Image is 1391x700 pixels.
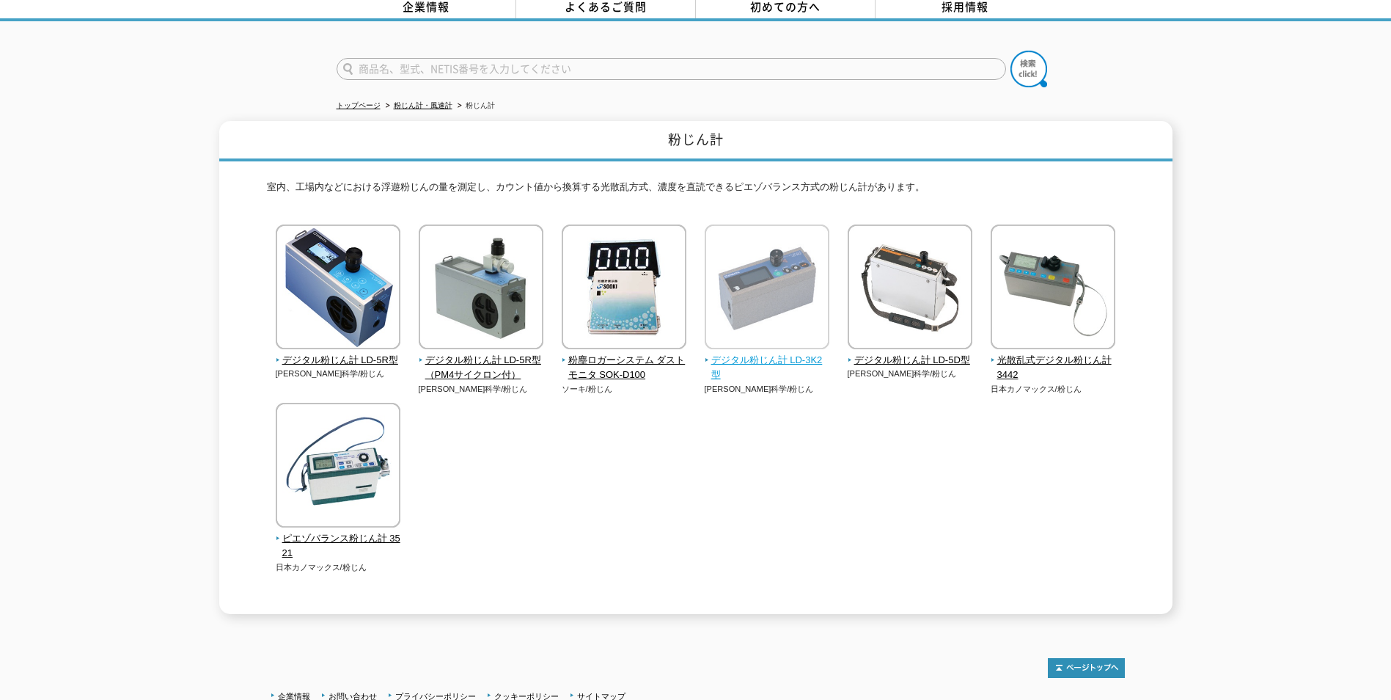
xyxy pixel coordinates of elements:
[705,353,830,384] span: デジタル粉じん計 LD-3K2型
[562,353,687,384] span: 粉塵ロガーシステム ダストモニタ SOK-D100
[705,339,830,383] a: デジタル粉じん計 LD-3K2型
[276,531,401,562] span: ピエゾバランス粉じん計 3521
[419,383,544,395] p: [PERSON_NAME]科学/粉じん
[562,383,687,395] p: ソーキ/粉じん
[705,383,830,395] p: [PERSON_NAME]科学/粉じん
[1048,658,1125,678] img: トップページへ
[848,353,973,368] span: デジタル粉じん計 LD-5D型
[455,98,495,114] li: 粉じん計
[337,58,1006,80] input: 商品名、型式、NETIS番号を入力してください
[848,368,973,380] p: [PERSON_NAME]科学/粉じん
[991,353,1116,384] span: 光散乱式デジタル粉じん計 3442
[276,339,401,368] a: デジタル粉じん計 LD-5R型
[419,353,544,384] span: デジタル粉じん計 LD-5R型（PM4サイクロン付）
[276,561,401,574] p: 日本カノマックス/粉じん
[991,225,1115,353] img: 光散乱式デジタル粉じん計 3442
[562,339,687,383] a: 粉塵ロガーシステム ダストモニタ SOK-D100
[991,383,1116,395] p: 日本カノマックス/粉じん
[848,339,973,368] a: デジタル粉じん計 LD-5D型
[337,101,381,109] a: トップページ
[276,353,401,368] span: デジタル粉じん計 LD-5R型
[276,225,400,353] img: デジタル粉じん計 LD-5R型
[1010,51,1047,87] img: btn_search.png
[267,180,1125,203] p: 室内、工場内などにおける浮遊粉じんの量を測定し、カウント値から換算する光散乱方式、濃度を直読できるピエゾバランス方式の粉じん計があります。
[219,121,1172,161] h1: 粉じん計
[848,225,972,353] img: デジタル粉じん計 LD-5D型
[276,517,401,561] a: ピエゾバランス粉じん計 3521
[394,101,452,109] a: 粉じん計・風速計
[276,403,400,531] img: ピエゾバランス粉じん計 3521
[991,339,1116,383] a: 光散乱式デジタル粉じん計 3442
[562,225,686,353] img: 粉塵ロガーシステム ダストモニタ SOK-D100
[419,225,543,353] img: デジタル粉じん計 LD-5R型（PM4サイクロン付）
[705,225,829,353] img: デジタル粉じん計 LD-3K2型
[419,339,544,383] a: デジタル粉じん計 LD-5R型（PM4サイクロン付）
[276,368,401,380] p: [PERSON_NAME]科学/粉じん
